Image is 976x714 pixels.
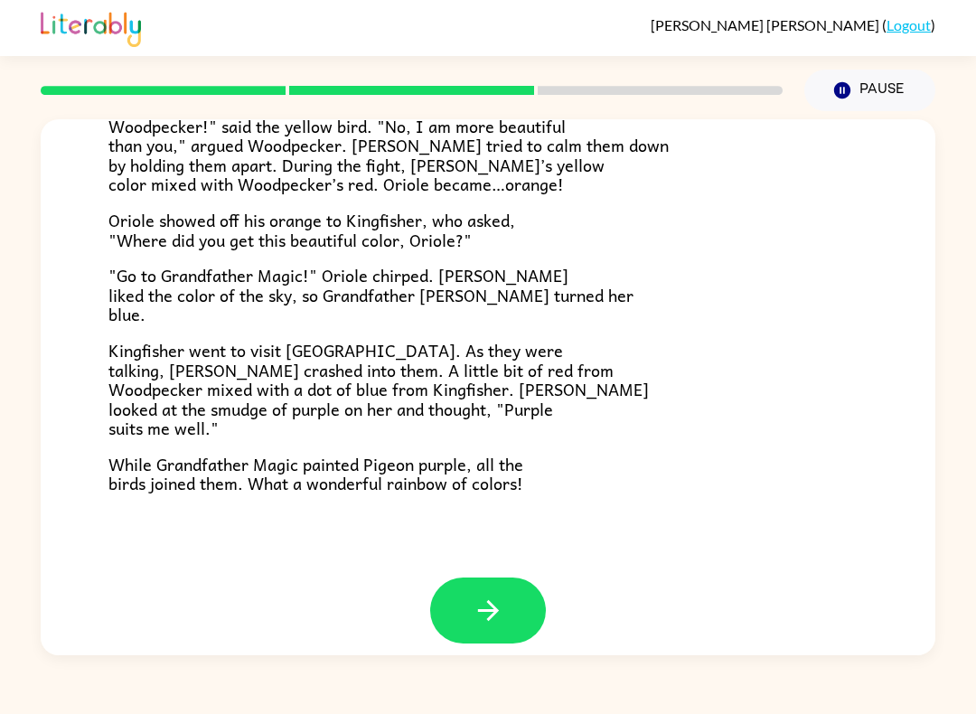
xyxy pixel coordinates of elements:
a: Logout [887,16,931,33]
span: Kingfisher went to visit [GEOGRAPHIC_DATA]. As they were talking, [PERSON_NAME] crashed into them... [108,337,649,441]
span: "Go to Grandfather Magic!" Oriole chirped. [PERSON_NAME] liked the color of the sky, so Grandfath... [108,262,633,327]
span: [PERSON_NAME] [PERSON_NAME] [651,16,882,33]
button: Pause [804,70,935,111]
img: Literably [41,7,141,47]
span: Oriole showed off his orange to Kingfisher, who asked, "Where did you get this beautiful color, O... [108,207,515,253]
span: Canary went to [GEOGRAPHIC_DATA]. "Look how beautiful I am, Woodpecker!" said the yellow bird. "N... [108,93,669,197]
div: ( ) [651,16,935,33]
span: While Grandfather Magic painted Pigeon purple, all the birds joined them. What a wonderful rainbo... [108,451,523,497]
